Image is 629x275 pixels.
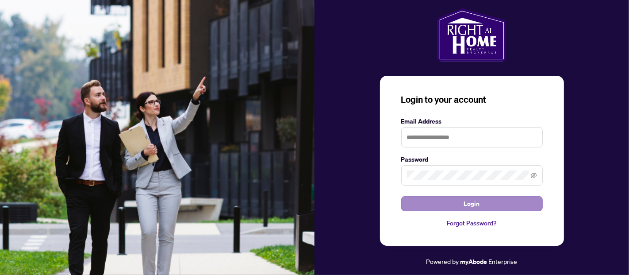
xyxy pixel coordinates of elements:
[401,196,543,211] button: Login
[437,8,506,62] img: ma-logo
[401,116,543,126] label: Email Address
[426,257,459,265] span: Powered by
[464,197,480,211] span: Login
[489,257,518,265] span: Enterprise
[531,172,537,178] span: eye-invisible
[460,257,487,267] a: myAbode
[401,93,543,106] h3: Login to your account
[401,218,543,228] a: Forgot Password?
[401,155,543,164] label: Password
